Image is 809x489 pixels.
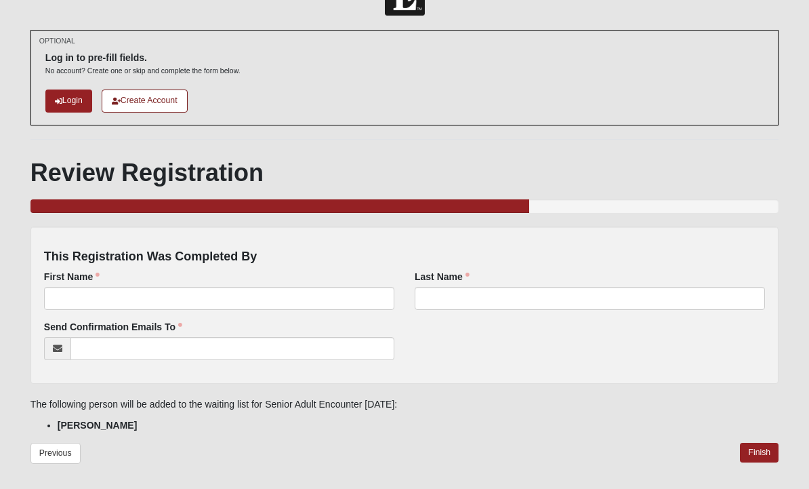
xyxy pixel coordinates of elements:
a: Login [45,90,92,113]
strong: [PERSON_NAME] [58,420,137,431]
h6: Log in to pre-fill fields. [45,53,241,64]
label: Send Confirmation Emails To [44,321,182,334]
p: No account? Create one or skip and complete the form below. [45,66,241,77]
h4: This Registration Was Completed By [44,250,765,265]
label: First Name [44,271,100,284]
a: Create Account [102,90,188,113]
a: Finish [740,444,779,463]
h1: Review Registration [30,159,779,188]
p: The following person will be added to the waiting list for Senior Adult Encounter [DATE]: [30,398,779,412]
label: Last Name [415,271,470,284]
a: Previous [30,444,81,465]
small: OPTIONAL [39,37,75,47]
